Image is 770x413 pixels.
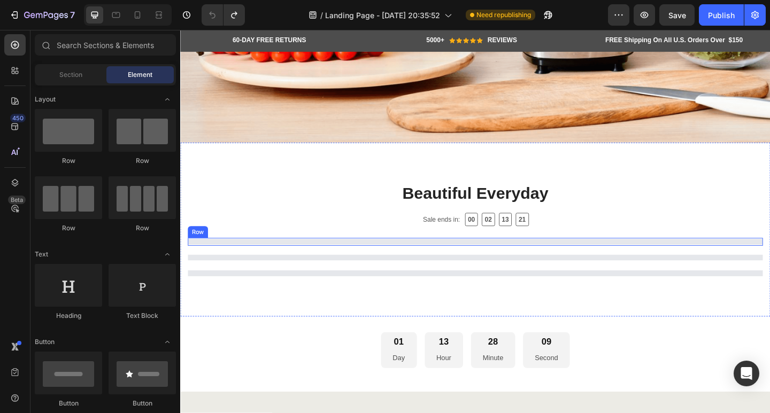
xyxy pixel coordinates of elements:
[35,223,102,233] div: Row
[386,333,411,346] div: 09
[109,399,176,408] div: Button
[109,156,176,166] div: Row
[128,70,152,80] span: Element
[386,350,411,364] p: Second
[35,34,176,56] input: Search Sections & Elements
[231,333,244,346] div: 01
[329,333,351,346] div: 28
[350,201,357,212] div: 13
[109,311,176,321] div: Text Block
[202,4,245,26] div: Undo/Redo
[10,114,26,122] div: 450
[70,9,75,21] p: 7
[279,333,295,346] div: 13
[35,250,48,259] span: Text
[462,7,612,17] p: FREE Shipping On All U.S. Orders Over $150
[264,201,304,212] p: Sale ends in:
[331,201,338,212] div: 02
[734,361,759,386] div: Open Intercom Messenger
[159,333,176,350] span: Toggle open
[699,4,744,26] button: Publish
[325,10,440,21] span: Landing Page - [DATE] 20:35:52
[159,91,176,108] span: Toggle open
[9,167,633,190] p: Beautiful Everyday
[329,350,351,364] p: Minute
[35,156,102,166] div: Row
[35,399,102,408] div: Button
[35,311,102,321] div: Heading
[180,30,770,413] iframe: Design area
[4,4,80,26] button: 7
[59,70,82,80] span: Section
[708,10,735,21] div: Publish
[159,246,176,263] span: Toggle open
[231,350,244,364] p: Day
[476,10,531,20] span: Need republishing
[35,337,55,347] span: Button
[368,201,375,212] div: 21
[8,196,26,204] div: Beta
[267,7,287,17] p: 5000+
[35,95,56,104] span: Layout
[279,350,295,364] p: Hour
[668,11,686,20] span: Save
[334,7,366,17] p: REVIEWS
[109,223,176,233] div: Row
[10,215,28,225] div: Row
[313,201,320,212] div: 00
[320,10,323,21] span: /
[57,7,137,17] p: 60-DAY FREE RETURNS
[659,4,695,26] button: Save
